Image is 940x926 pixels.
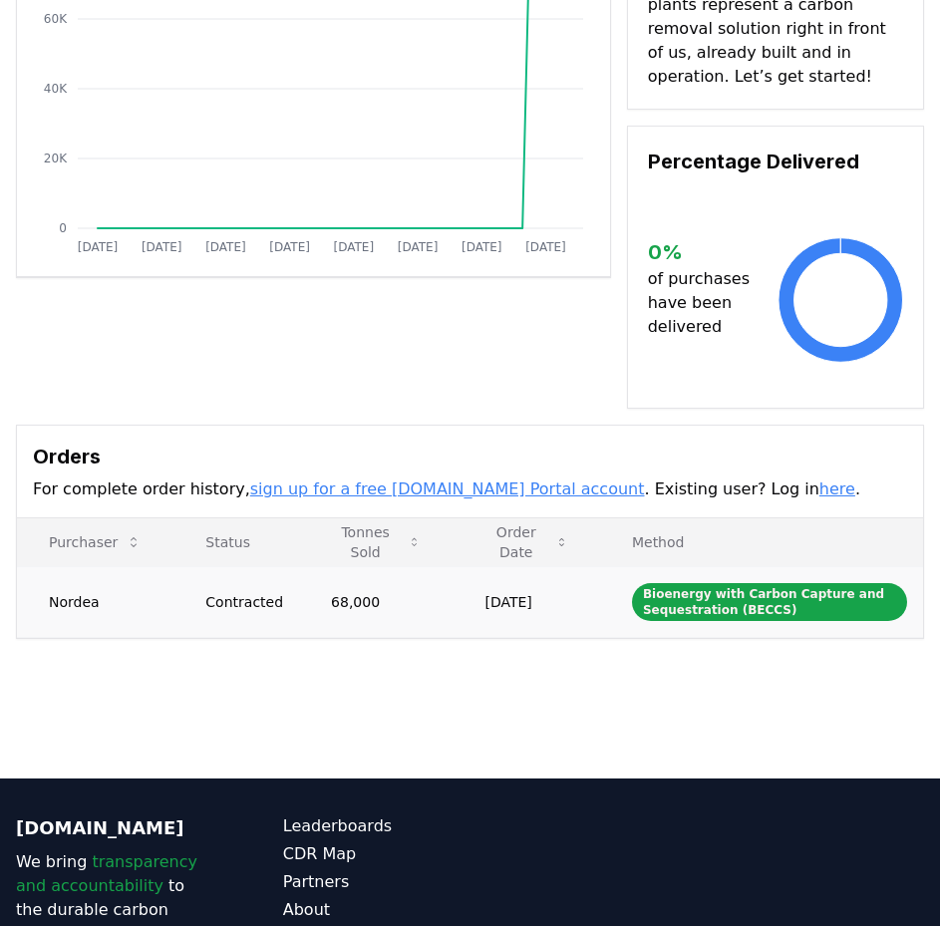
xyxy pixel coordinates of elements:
[648,147,903,176] h3: Percentage Delivered
[462,240,502,254] tspan: [DATE]
[283,870,470,894] a: Partners
[44,12,68,26] tspan: 60K
[648,237,780,267] h3: 0 %
[33,477,907,501] p: For complete order history, . Existing user? Log in .
[16,852,197,895] span: transparency and accountability
[299,566,453,637] td: 68,000
[250,479,645,498] a: sign up for a free [DOMAIN_NAME] Portal account
[398,240,439,254] tspan: [DATE]
[616,532,907,552] p: Method
[819,479,855,498] a: here
[44,152,68,165] tspan: 20K
[189,532,283,552] p: Status
[142,240,182,254] tspan: [DATE]
[44,82,68,96] tspan: 40K
[33,442,907,471] h3: Orders
[283,814,470,838] a: Leaderboards
[33,522,157,562] button: Purchaser
[469,522,583,562] button: Order Date
[632,583,907,621] div: Bioenergy with Carbon Capture and Sequestration (BECCS)
[315,522,437,562] button: Tonnes Sold
[453,566,599,637] td: [DATE]
[205,240,246,254] tspan: [DATE]
[648,267,780,339] p: of purchases have been delivered
[16,814,203,842] p: [DOMAIN_NAME]
[283,842,470,866] a: CDR Map
[205,592,283,612] div: Contracted
[269,240,310,254] tspan: [DATE]
[525,240,566,254] tspan: [DATE]
[78,240,119,254] tspan: [DATE]
[334,240,375,254] tspan: [DATE]
[59,221,67,235] tspan: 0
[17,566,173,637] td: Nordea
[283,898,470,922] a: About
